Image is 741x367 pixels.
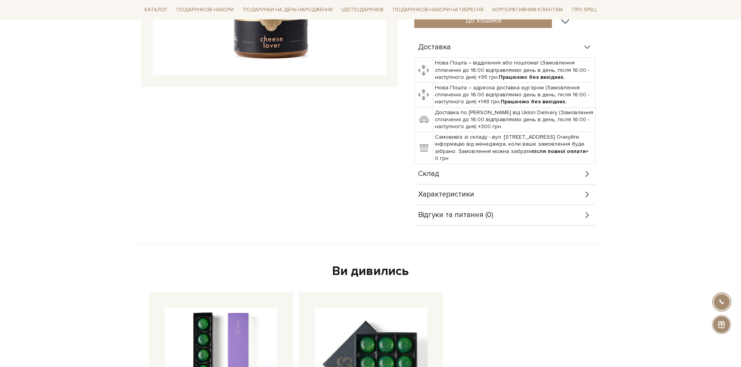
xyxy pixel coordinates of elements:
[499,74,565,80] b: Працюємо без вихідних.
[501,98,567,105] b: Працюємо без вихідних.
[433,83,596,108] td: Нова Пошта – адресна доставка кур'єром (Замовлення сплаченні до 16:00 відправляємо день в день, п...
[240,4,336,16] a: Подарунки на День народження
[489,3,566,16] a: Корпоративним клієнтам
[146,263,596,280] div: Ви дивились
[418,44,451,51] span: Доставка
[390,3,487,16] a: Подарункові набори на 1 Вересня
[418,191,474,198] span: Характеристики
[338,4,387,16] a: Ідеї подарунків
[466,16,501,24] span: До кошика
[414,12,552,28] button: До кошика
[433,58,596,83] td: Нова Пошта – відділення або поштомат (Замовлення сплаченні до 16:00 відправляємо день в день, піс...
[141,4,171,16] a: Каталог
[433,132,596,164] td: Самовивіз зі складу - вул. [STREET_ADDRESS] Очікуйте інформацію від менеджера, коли ваше замовлен...
[418,170,439,177] span: Склад
[569,4,600,16] a: Про Spell
[418,212,493,219] span: Відгуки та питання (0)
[173,4,237,16] a: Подарункові набори
[532,148,586,155] b: після повної оплати
[433,107,596,132] td: Доставка по [PERSON_NAME] від Uklon Delivery (Замовлення сплаченні до 16:00 відправляємо день в д...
